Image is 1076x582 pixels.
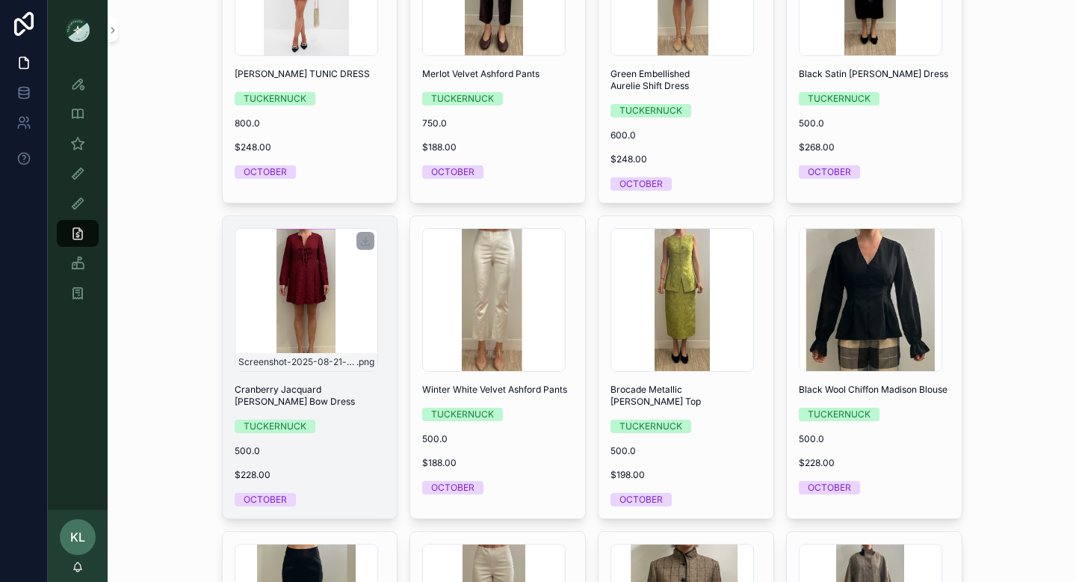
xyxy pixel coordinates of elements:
div: OCTOBER [244,165,287,179]
span: $248.00 [610,153,761,165]
span: $188.00 [422,457,573,469]
div: OCTOBER [619,493,663,506]
span: Cranberry Jacquard [PERSON_NAME] Bow Dress [235,384,386,408]
span: Brocade Metallic [PERSON_NAME] Top [610,384,761,408]
span: 500.0 [610,445,761,457]
span: 750.0 [422,117,573,129]
div: TUCKERNUCK [431,92,494,105]
span: .png [356,356,374,368]
span: [PERSON_NAME] TUNIC DRESS [235,68,386,80]
a: Brocade Metallic [PERSON_NAME] TopTUCKERNUCK500.0$198.00OCTOBER [598,215,774,519]
span: 500.0 [799,433,950,445]
span: $248.00 [235,141,386,153]
div: TUCKERNUCK [619,104,682,117]
div: TUCKERNUCK [431,408,494,421]
div: OCTOBER [431,481,474,494]
div: scrollable content [48,60,108,326]
div: OCTOBER [619,177,663,191]
a: Screenshot-2025-08-21-at-2.01.30-PM.pngCranberry Jacquard [PERSON_NAME] Bow DressTUCKERNUCK500.0$... [222,215,398,519]
div: TUCKERNUCK [808,92,871,105]
span: KL [70,528,85,546]
span: 600.0 [610,129,761,141]
span: Merlot Velvet Ashford Pants [422,68,573,80]
span: $198.00 [610,469,761,481]
span: Black Wool Chiffon Madison Blouse [799,384,950,396]
div: TUCKERNUCK [808,408,871,421]
span: 500.0 [235,445,386,457]
span: 500.0 [799,117,950,129]
span: $228.00 [799,457,950,469]
span: 500.0 [422,433,573,445]
div: OCTOBER [808,481,851,494]
span: $268.00 [799,141,950,153]
div: TUCKERNUCK [244,92,306,105]
div: TUCKERNUCK [244,420,306,433]
div: OCTOBER [808,165,851,179]
a: Winter White Velvet Ashford PantsTUCKERNUCK500.0$188.00OCTOBER [409,215,586,519]
a: Black Wool Chiffon Madison BlouseTUCKERNUCK500.0$228.00OCTOBER [786,215,962,519]
span: Green Embellished Aurelie Shift Dress [610,68,761,92]
img: App logo [66,18,90,42]
span: Screenshot-2025-08-21-at-2.01.30-PM [238,356,356,368]
span: $228.00 [235,469,386,481]
span: Winter White Velvet Ashford Pants [422,384,573,396]
span: 800.0 [235,117,386,129]
span: $188.00 [422,141,573,153]
div: TUCKERNUCK [619,420,682,433]
span: Black Satin [PERSON_NAME] Dress [799,68,950,80]
div: OCTOBER [244,493,287,506]
div: OCTOBER [431,165,474,179]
